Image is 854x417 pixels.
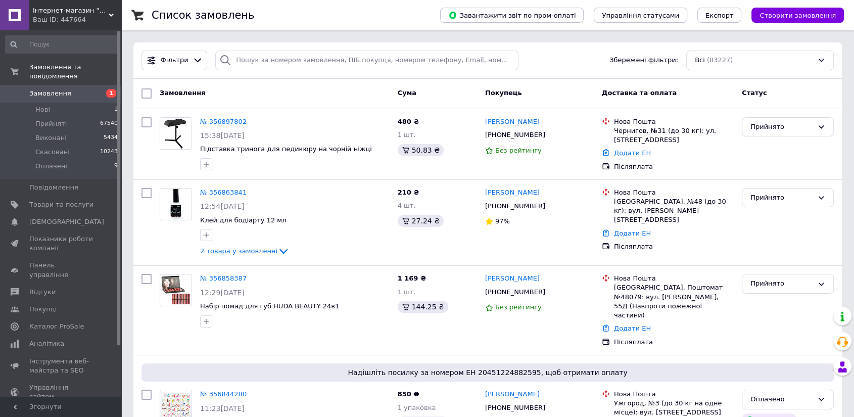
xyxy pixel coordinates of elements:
span: Створити замовлення [760,12,836,19]
span: 850 ₴ [398,390,419,398]
div: Оплачено [750,394,813,405]
div: Прийнято [750,279,813,289]
span: Збережені фільтри: [609,56,678,65]
div: [PHONE_NUMBER] [483,286,547,299]
span: Скасовані [35,148,70,157]
span: 480 ₴ [398,118,419,125]
input: Пошук за номером замовлення, ПІБ покупця, номером телефону, Email, номером накладної [215,51,518,70]
span: Замовлення [160,89,205,97]
a: № 356844280 [200,390,247,398]
span: Повідомлення [29,183,78,192]
span: Відгуки [29,288,56,297]
a: Фото товару [160,274,192,306]
span: Інструменти веб-майстра та SEO [29,357,93,375]
span: (83227) [707,56,733,64]
span: 10243 [100,148,118,157]
span: 97% [495,217,510,225]
a: Фото товару [160,117,192,150]
span: Доставка та оплата [602,89,677,97]
div: Нова Пошта [614,117,734,126]
span: Управління статусами [602,12,679,19]
button: Завантажити звіт по пром-оплаті [440,8,584,23]
div: Прийнято [750,193,813,203]
button: Управління статусами [594,8,687,23]
div: Нова Пошта [614,188,734,197]
a: Набір помад для губ HUDA BEAUTY 24в1 [200,302,339,310]
a: [PERSON_NAME] [485,274,540,284]
span: 1 шт. [398,288,416,296]
div: Післяплата [614,162,734,171]
span: Замовлення [29,89,71,98]
div: [PHONE_NUMBER] [483,128,547,142]
a: [PERSON_NAME] [485,117,540,127]
a: № 356897802 [200,118,247,125]
div: 144.25 ₴ [398,301,448,313]
div: Прийнято [750,122,813,132]
div: Післяплата [614,242,734,251]
span: Показники роботи компанії [29,235,93,253]
img: Фото товару [160,274,192,306]
div: 27.24 ₴ [398,215,444,227]
span: 12:29[DATE] [200,289,245,297]
span: Виконані [35,133,67,143]
a: Створити замовлення [741,11,844,19]
span: Каталог ProSale [29,322,84,331]
img: Фото товару [160,189,192,220]
div: Нова Пошта [614,274,734,283]
span: 9 [114,162,118,171]
a: Додати ЕН [614,229,651,237]
a: № 356863841 [200,189,247,196]
div: Ваш ID: 447664 [33,15,121,24]
span: 4 шт. [398,202,416,209]
div: [PHONE_NUMBER] [483,200,547,213]
div: [PHONE_NUMBER] [483,401,547,414]
span: 1 [114,105,118,114]
h1: Список замовлень [152,9,254,21]
span: Надішліть посилку за номером ЕН 20451224882595, щоб отримати оплату [146,367,830,378]
span: 12:54[DATE] [200,202,245,210]
span: 1 [106,89,116,98]
input: Пошук [5,35,119,54]
span: Товари та послуги [29,200,93,209]
img: Фото товару [160,118,192,149]
span: Панель управління [29,261,93,279]
span: 2 товара у замовленні [200,247,277,255]
div: Нова Пошта [614,390,734,399]
span: Cума [398,89,416,97]
span: Без рейтингу [495,303,542,311]
span: Нові [35,105,50,114]
a: Клей для бодіарту 12 мл [200,216,286,224]
span: Інтернет-магазин "Жіночий Рай" [33,6,109,15]
button: Експорт [697,8,742,23]
span: Аналітика [29,339,64,348]
div: [GEOGRAPHIC_DATA], Поштомат №48079: вул. [PERSON_NAME], 55Д (Навпроти пожежної частини) [614,283,734,320]
span: 210 ₴ [398,189,419,196]
span: 1 169 ₴ [398,274,426,282]
span: 67540 [100,119,118,128]
span: 1 шт. [398,131,416,138]
span: 5434 [104,133,118,143]
a: № 356858387 [200,274,247,282]
span: Прийняті [35,119,67,128]
span: Замовлення та повідомлення [29,63,121,81]
a: Додати ЕН [614,325,651,332]
a: 2 товара у замовленні [200,247,290,255]
a: Додати ЕН [614,149,651,157]
a: Фото товару [160,188,192,220]
a: Підставка тринога для педикюру на чорній ніжці [200,145,372,153]
div: 50.83 ₴ [398,144,444,156]
span: 1 упаковка [398,404,436,411]
span: Без рейтингу [495,147,542,154]
span: Покупець [485,89,522,97]
div: Ужгород, №3 (до 30 кг на одне місце): вул. [STREET_ADDRESS] [614,399,734,417]
span: [DEMOGRAPHIC_DATA] [29,217,104,226]
span: 11:23[DATE] [200,404,245,412]
span: 15:38[DATE] [200,131,245,140]
span: Оплачені [35,162,67,171]
span: Покупці [29,305,57,314]
span: Всі [695,56,705,65]
span: Фільтри [161,56,188,65]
